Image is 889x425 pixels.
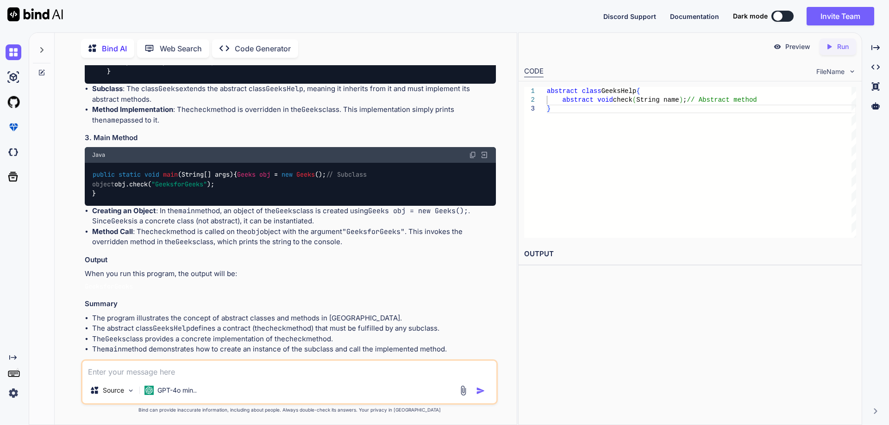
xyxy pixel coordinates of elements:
[679,96,682,104] span: )
[92,105,496,125] li: : The method is overridden in the class. This implementation simply prints the passed to it.
[301,105,322,114] code: Geeks
[85,133,496,143] h3: 3. Main Method
[92,206,156,215] strong: Creating an Object
[547,87,578,95] span: abstract
[524,96,535,105] div: 2
[670,12,719,20] span: Documentation
[92,105,173,114] strong: Method Implementation
[848,68,856,75] img: chevron down
[105,345,122,354] code: main
[92,170,370,198] code: { (); obj.check( ); }
[603,12,656,20] span: Discord Support
[127,387,135,394] img: Pick Models
[480,151,488,159] img: Open in Browser
[6,94,21,110] img: githubLight
[296,171,315,179] span: Geeks
[190,105,211,114] code: check
[259,171,270,179] span: obj
[601,87,636,95] span: GeeksHelp
[92,206,496,227] li: : In the method, an object of the class is created using . Since is a concrete class (not abstrac...
[153,324,190,333] code: GeeksHelp
[163,171,178,179] span: main
[458,385,469,396] img: attachment
[524,66,544,77] div: CODE
[175,237,196,246] code: Geeks
[683,96,687,104] span: ;
[519,243,862,265] h2: OUTPUT
[92,323,496,334] li: The abstract class defines a contract (the method) that must be fulfilled by any subclass.
[342,227,405,236] code: "GeeksforGeeks"
[92,227,496,247] li: : The method is called on the object with the argument . This invokes the overridden method in th...
[266,84,303,93] code: GeeksHelp
[265,324,286,333] code: check
[85,269,496,279] p: When you run this program, the output will be:
[105,334,126,344] code: Geeks
[807,7,874,25] button: Invite Team
[92,313,496,324] li: The program illustrates the concept of abstract classes and methods in [GEOGRAPHIC_DATA].
[282,171,293,179] span: new
[144,171,159,179] span: void
[687,96,757,104] span: // Abstract method
[6,119,21,135] img: premium
[582,87,601,95] span: class
[368,206,468,216] code: Geeks obj = new Geeks();
[733,12,768,21] span: Dark mode
[157,386,197,395] p: GPT-4o min..
[7,7,63,21] img: Bind AI
[636,96,679,104] span: String name
[85,282,133,290] code: GeeksforGeeks
[275,206,296,216] code: Geeks
[151,180,207,188] span: "GeeksforGeeks"
[235,43,291,54] p: Code Generator
[6,144,21,160] img: darkCloudIdeIcon
[785,42,810,51] p: Preview
[6,69,21,85] img: ai-studio
[547,105,551,112] span: }
[85,255,496,265] h3: Output
[103,116,119,125] code: name
[178,206,195,216] code: main
[469,151,476,159] img: copy
[247,227,260,236] code: obj
[6,385,21,401] img: settings
[597,96,613,104] span: void
[160,43,202,54] p: Web Search
[92,344,496,355] li: The method demonstrates how to create an instance of the subclass and call the implemented method.
[150,227,170,236] code: check
[92,334,496,345] li: The class provides a concrete implementation of the method.
[92,84,123,93] strong: Subclass
[111,216,132,226] code: Geeks
[92,151,105,159] span: Java
[144,386,154,395] img: GPT-4o mini
[524,87,535,96] div: 1
[178,171,233,179] span: (String[] args)
[603,12,656,21] button: Discord Support
[103,386,124,395] p: Source
[93,171,115,179] span: public
[670,12,719,21] button: Documentation
[632,96,636,104] span: (
[773,43,782,51] img: preview
[85,358,496,379] p: This structure allows for polymorphism, where different subclasses can provide their own implemen...
[85,299,496,309] h3: Summary
[92,84,496,105] li: : The class extends the abstract class , meaning it inherits from it and must implement its abstr...
[102,43,127,54] p: Bind AI
[6,44,21,60] img: chat
[636,87,640,95] span: {
[119,171,141,179] span: static
[476,386,485,395] img: icon
[158,84,179,93] code: Geeks
[92,227,133,236] strong: Method Call
[562,96,593,104] span: abstract
[274,171,278,179] span: =
[837,42,849,51] p: Run
[613,96,632,104] span: check
[816,67,845,76] span: FileName
[81,407,498,413] p: Bind can provide inaccurate information, including about people. Always double-check its answers....
[285,334,306,344] code: check
[237,171,256,179] span: Geeks
[524,105,535,113] div: 3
